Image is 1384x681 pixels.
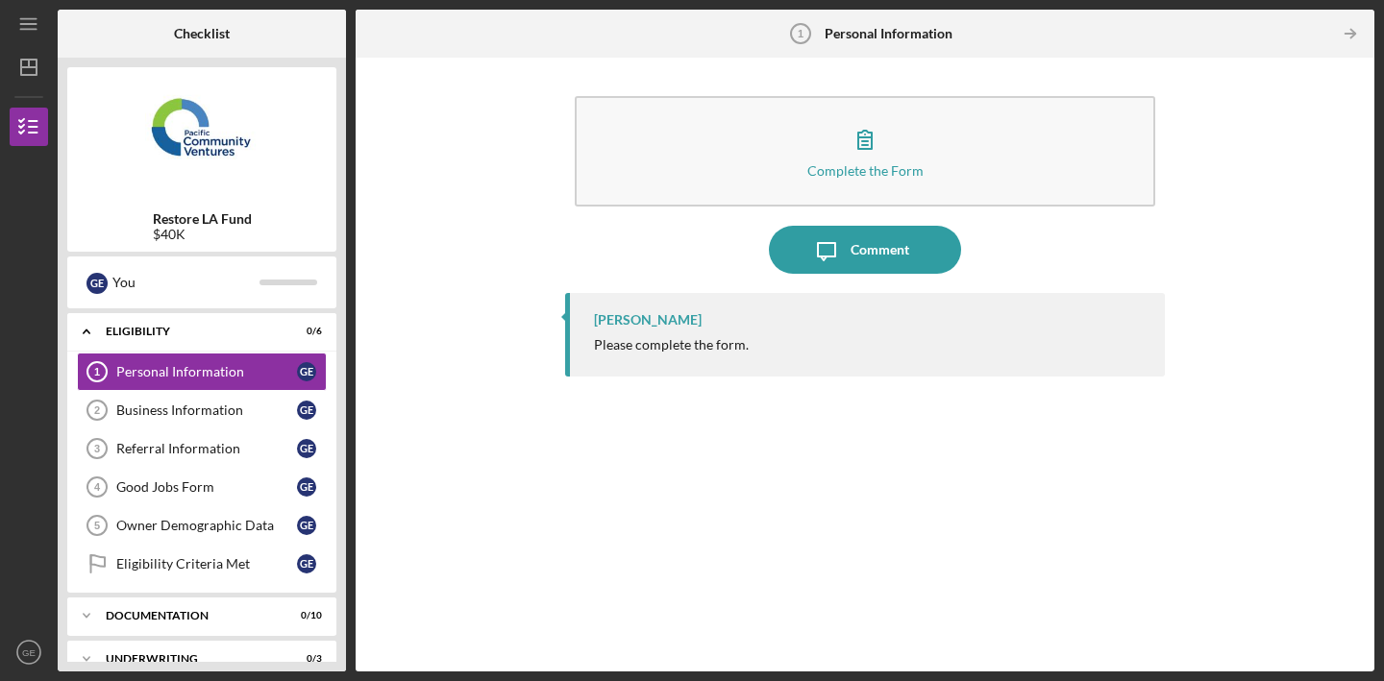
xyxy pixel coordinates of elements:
b: Personal Information [825,26,952,41]
a: 4Good Jobs FormGE [77,468,327,506]
div: You [112,266,259,299]
div: 0 / 6 [287,326,322,337]
button: GE [10,633,48,671]
a: 3Referral InformationGE [77,429,327,468]
b: Restore LA Fund [153,211,252,227]
div: Owner Demographic Data [116,518,297,533]
a: 1Personal InformationGE [77,353,327,391]
div: G E [297,439,316,458]
tspan: 2 [94,404,100,416]
div: $40K [153,227,252,242]
tspan: 4 [94,481,101,493]
div: [PERSON_NAME] [594,312,702,328]
tspan: 5 [94,520,100,531]
div: G E [297,477,316,497]
div: G E [297,516,316,535]
div: Underwriting [106,653,274,665]
tspan: 1 [94,366,100,377]
text: GE [22,647,36,658]
div: Comment [851,226,909,274]
div: G E [297,401,316,420]
div: G E [86,273,108,294]
div: 0 / 10 [287,610,322,621]
tspan: 3 [94,443,100,454]
div: Please complete the form. [594,337,749,353]
div: Business Information [116,402,297,418]
div: Eligibility Criteria Met [116,556,297,572]
div: Documentation [106,610,274,621]
div: G E [297,362,316,381]
a: 5Owner Demographic DataGE [77,506,327,545]
div: G E [297,554,316,573]
a: 2Business InformationGE [77,391,327,429]
tspan: 1 [798,28,803,39]
a: Eligibility Criteria MetGE [77,545,327,583]
div: Referral Information [116,441,297,456]
div: 0 / 3 [287,653,322,665]
b: Checklist [174,26,230,41]
button: Complete the Form [575,96,1155,207]
div: Good Jobs Form [116,479,297,495]
div: Eligibility [106,326,274,337]
div: Personal Information [116,364,297,379]
button: Comment [769,226,961,274]
img: Product logo [67,77,336,192]
div: Complete the Form [807,163,924,178]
